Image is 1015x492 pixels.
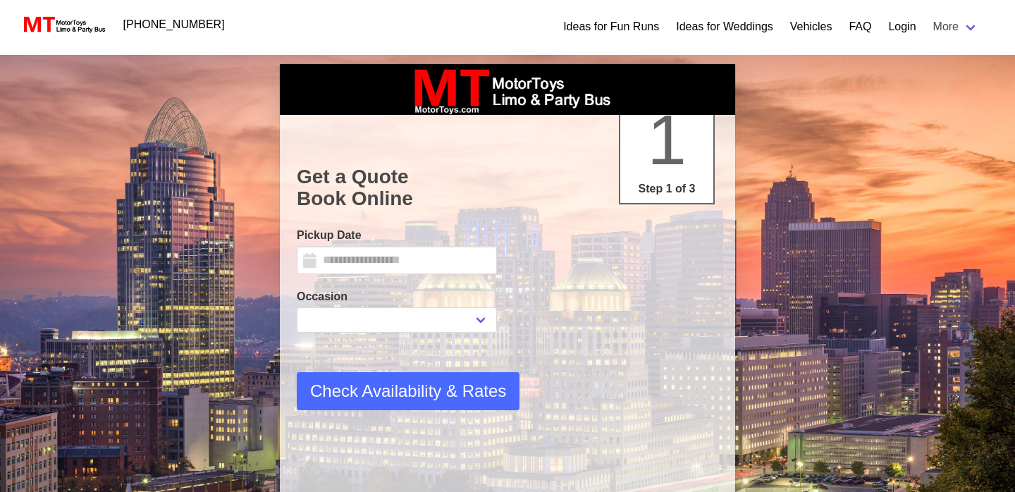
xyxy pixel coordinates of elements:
a: More [925,13,987,41]
label: Pickup Date [297,227,497,244]
label: Occasion [297,288,497,305]
p: Step 1 of 3 [626,180,708,197]
a: FAQ [849,18,871,35]
span: Check Availability & Rates [310,379,506,404]
span: 1 [647,100,687,179]
a: Ideas for Weddings [676,18,773,35]
a: Vehicles [790,18,832,35]
a: Ideas for Fun Runs [563,18,659,35]
button: Check Availability & Rates [297,372,519,410]
a: [PHONE_NUMBER] [115,11,233,39]
h1: Get a Quote Book Online [297,166,718,210]
img: box_logo_brand.jpeg [402,64,613,115]
img: MotorToys Logo [20,15,106,35]
a: Login [888,18,916,35]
